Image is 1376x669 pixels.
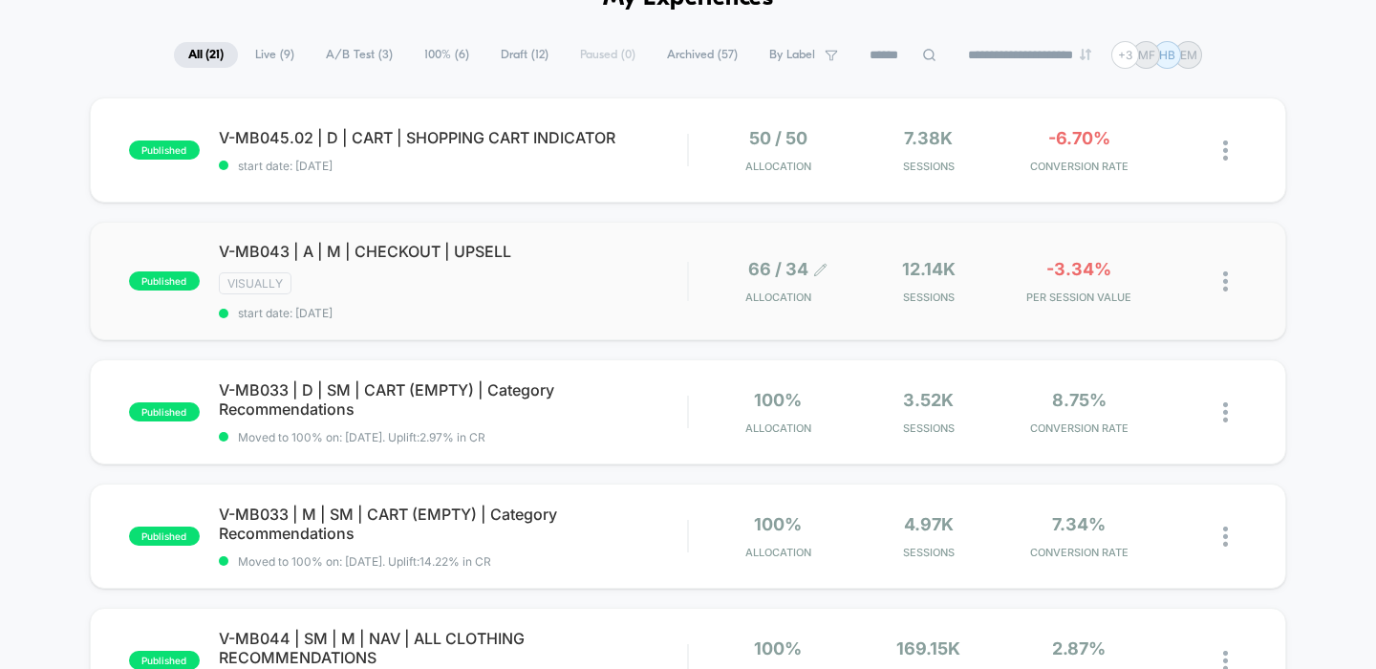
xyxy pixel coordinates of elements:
[745,546,811,559] span: Allocation
[1052,390,1107,410] span: 8.75%
[241,42,309,68] span: Live ( 9 )
[1223,140,1228,161] img: close
[858,421,999,435] span: Sessions
[748,259,808,279] span: 66 / 34
[754,514,802,534] span: 100%
[903,390,954,410] span: 3.52k
[1009,291,1150,304] span: PER SESSION VALUE
[902,259,956,279] span: 12.14k
[745,421,811,435] span: Allocation
[312,42,407,68] span: A/B Test ( 3 )
[1052,638,1106,658] span: 2.87%
[129,271,200,291] span: published
[219,380,688,419] span: V-MB033 | D | SM | CART (EMPTY) | Category Recommendations
[1046,259,1111,279] span: -3.34%
[1111,41,1139,69] div: + 3
[1223,402,1228,422] img: close
[749,128,807,148] span: 50 / 50
[219,242,688,261] span: V-MB043 | A | M | CHECKOUT | UPSELL
[904,128,953,148] span: 7.38k
[486,42,563,68] span: Draft ( 12 )
[769,48,815,62] span: By Label
[219,159,688,173] span: start date: [DATE]
[904,514,954,534] span: 4.97k
[745,160,811,173] span: Allocation
[858,291,999,304] span: Sessions
[1223,527,1228,547] img: close
[1080,49,1091,60] img: end
[1052,514,1106,534] span: 7.34%
[129,402,200,421] span: published
[1009,160,1150,173] span: CONVERSION RATE
[219,272,291,294] span: VISUALLY
[219,505,688,543] span: V-MB033 | M | SM | CART (EMPTY) | Category Recommendations
[858,160,999,173] span: Sessions
[238,554,491,569] span: Moved to 100% on: [DATE] . Uplift: 14.22% in CR
[219,306,688,320] span: start date: [DATE]
[219,128,688,147] span: V-MB045.02 | D | CART | SHOPPING CART INDICATOR
[410,42,484,68] span: 100% ( 6 )
[129,527,200,546] span: published
[1048,128,1110,148] span: -6.70%
[858,546,999,559] span: Sessions
[1223,271,1228,291] img: close
[174,42,238,68] span: All ( 21 )
[754,638,802,658] span: 100%
[1159,48,1175,62] p: HB
[1138,48,1155,62] p: MF
[129,140,200,160] span: published
[745,291,811,304] span: Allocation
[896,638,960,658] span: 169.15k
[1009,421,1150,435] span: CONVERSION RATE
[653,42,752,68] span: Archived ( 57 )
[238,430,485,444] span: Moved to 100% on: [DATE] . Uplift: 2.97% in CR
[219,629,688,667] span: V-MB044 | SM | M | NAV | ALL CLOTHING RECOMMENDATIONS
[754,390,802,410] span: 100%
[1180,48,1197,62] p: EM
[1009,546,1150,559] span: CONVERSION RATE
